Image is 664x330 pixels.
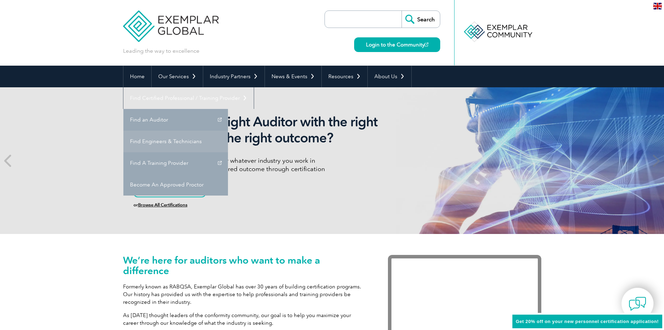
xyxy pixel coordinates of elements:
[123,311,367,327] p: As [DATE] thought leaders of the conformity community, our goal is to help you maximize your care...
[322,66,367,87] a: Resources
[203,66,265,87] a: Industry Partners
[516,319,659,324] span: Get 20% off on your new personnel certification application!
[402,11,440,28] input: Search
[123,47,199,55] p: Leading the way to excellence
[629,295,646,313] img: contact-chat.png
[265,66,321,87] a: News & Events
[653,3,662,9] img: en
[425,43,428,46] img: open_square.png
[123,174,228,196] a: Become An Approved Proctor
[123,152,228,174] a: Find A Training Provider
[123,66,151,87] a: Home
[123,283,367,306] p: Formerly known as RABQSA, Exemplar Global has over 30 years of building certification programs. O...
[133,156,395,173] p: Whatever language you speak or whatever industry you work in We are here to support your desired ...
[123,131,228,152] a: Find Engineers & Technicians
[133,203,395,207] h6: or
[123,87,254,109] a: Find Certified Professional / Training Provider
[368,66,411,87] a: About Us
[354,37,440,52] a: Login to the Community
[123,109,228,131] a: Find an Auditor
[123,255,367,276] h1: We’re here for auditors who want to make a difference
[138,202,188,207] a: Browse All Certifications
[152,66,203,87] a: Our Services
[133,114,395,146] h2: Want to be the right Auditor with the right skills to deliver the right outcome?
